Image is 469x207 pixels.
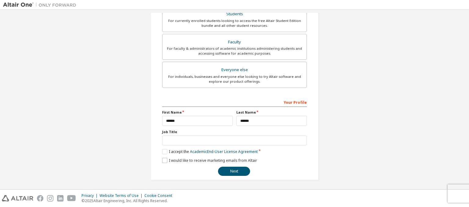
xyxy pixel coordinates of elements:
[166,10,303,18] div: Students
[144,193,176,198] div: Cookie Consent
[162,97,307,107] div: Your Profile
[166,38,303,46] div: Faculty
[57,195,64,202] img: linkedin.svg
[166,46,303,56] div: For faculty & administrators of academic institutions administering students and accessing softwa...
[3,2,79,8] img: Altair One
[47,195,53,202] img: instagram.svg
[166,18,303,28] div: For currently enrolled students looking to access the free Altair Student Edition bundle and all ...
[190,149,258,154] a: Academic End-User License Agreement
[67,195,76,202] img: youtube.svg
[236,110,307,115] label: Last Name
[82,198,176,203] p: © 2025 Altair Engineering, Inc. All Rights Reserved.
[166,66,303,74] div: Everyone else
[37,195,43,202] img: facebook.svg
[162,129,307,134] label: Job Title
[100,193,144,198] div: Website Terms of Use
[2,195,33,202] img: altair_logo.svg
[162,158,257,163] label: I would like to receive marketing emails from Altair
[162,149,258,154] label: I accept the
[82,193,100,198] div: Privacy
[218,167,250,176] button: Next
[166,74,303,84] div: For individuals, businesses and everyone else looking to try Altair software and explore our prod...
[162,110,233,115] label: First Name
